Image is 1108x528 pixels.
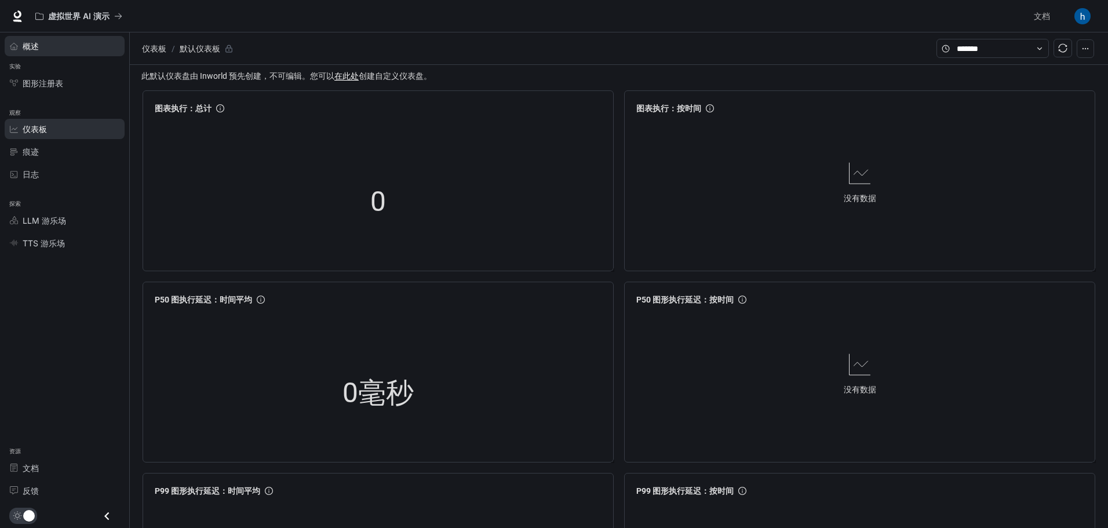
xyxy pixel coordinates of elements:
[142,43,166,53] font: 仪表板
[216,104,224,112] span: 信息圈
[5,73,125,93] a: 图形注册表
[23,41,39,51] font: 概述
[5,36,125,56] a: 概述
[9,447,21,455] font: 资源
[738,487,746,495] span: 信息圈
[5,233,125,253] a: TTS 游乐场
[5,164,125,184] a: 日志
[23,147,39,156] font: 痕迹
[23,238,65,248] font: TTS 游乐场
[5,141,125,162] a: 痕迹
[23,78,63,88] font: 图形注册表
[257,296,265,304] span: 信息圈
[342,377,414,409] font: 0毫秒
[636,104,701,113] font: 图表执行：按时间
[5,119,125,139] a: 仪表板
[9,109,21,116] font: 观察
[844,194,876,203] font: 没有数据
[141,71,334,81] font: 此默认仪表盘由 Inworld 预先创建，不可编辑。您可以
[155,486,260,496] font: P99 图形执行延迟：时间平均
[9,200,21,207] font: 探索
[1029,5,1066,28] a: 文档
[23,486,39,496] font: 反馈
[738,296,746,304] span: 信息圈
[370,185,386,218] font: 0
[5,210,125,231] a: LLM 游乐场
[9,63,21,70] font: 实验
[48,11,110,21] font: 虚拟世界 AI 演示
[172,44,175,53] font: /
[636,295,734,304] font: P50 图形执行延迟：按时间
[5,480,125,501] a: 反馈
[180,44,220,53] font: 默认仪表板
[636,486,734,496] font: P99 图形执行延迟：按时间
[1071,5,1094,28] button: 用户头像
[1058,43,1067,53] span: 同步
[1034,11,1050,21] font: 文档
[706,104,714,112] span: 信息圈
[139,42,169,56] button: 仪表板
[1074,8,1091,24] img: 用户头像
[155,104,212,113] font: 图表执行：总计
[23,169,39,179] font: 日志
[23,124,47,134] font: 仪表板
[23,463,39,473] font: 文档
[265,487,273,495] span: 信息圈
[5,458,125,478] a: 文档
[359,71,432,81] font: 创建自定义仪表盘。
[30,5,127,28] button: 所有工作区
[94,504,120,528] button: 关闭抽屉
[334,71,359,81] a: 在此处
[155,295,252,304] font: P50 图执行延迟：时间平均
[844,385,876,394] font: 没有数据
[23,216,66,225] font: LLM 游乐场
[23,509,35,522] span: 暗模式切换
